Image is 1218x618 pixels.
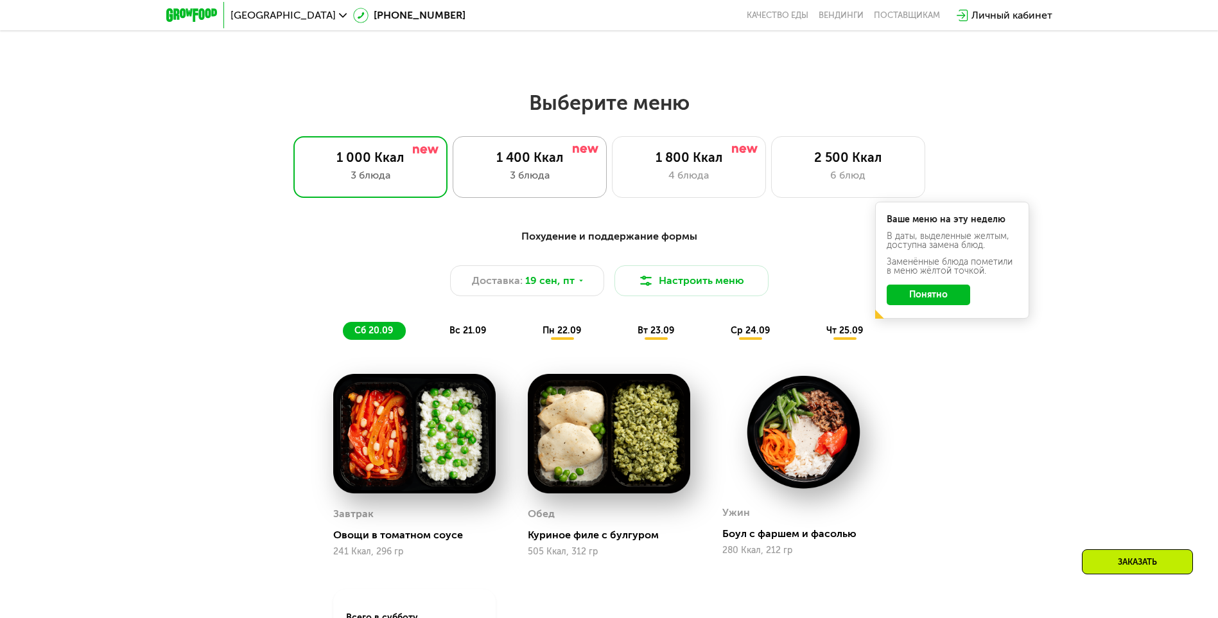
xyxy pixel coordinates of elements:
[638,325,674,336] span: вт 23.09
[353,8,465,23] a: [PHONE_NUMBER]
[625,150,753,165] div: 1 800 Ккал
[722,503,750,522] div: Ужин
[785,150,912,165] div: 2 500 Ккал
[874,10,940,21] div: поставщикам
[887,285,970,305] button: Понятно
[731,325,770,336] span: ср 24.09
[333,547,496,557] div: 241 Ккал, 296 гр
[466,168,593,183] div: 3 блюда
[333,529,506,542] div: Овощи в томатном соусе
[231,10,336,21] span: [GEOGRAPHIC_DATA]
[472,273,523,288] span: Доставка:
[887,215,1018,224] div: Ваше меню на эту неделю
[307,168,434,183] div: 3 блюда
[229,229,989,245] div: Похудение и поддержание формы
[41,90,1177,116] h2: Выберите меню
[887,258,1018,276] div: Заменённые блюда пометили в меню жёлтой точкой.
[785,168,912,183] div: 6 блюд
[722,527,895,540] div: Боул с фаршем и фасолью
[466,150,593,165] div: 1 400 Ккал
[614,265,769,296] button: Настроить меню
[826,325,863,336] span: чт 25.09
[722,545,885,556] div: 280 Ккал, 212 гр
[543,325,581,336] span: пн 22.09
[528,547,690,557] div: 505 Ккал, 312 гр
[528,504,555,524] div: Обед
[625,168,753,183] div: 4 блюда
[1082,549,1193,574] div: Заказать
[887,232,1018,250] div: В даты, выделенные желтым, доступна замена блюд.
[525,273,575,288] span: 19 сен, пт
[528,529,700,542] div: Куриное филе с булгуром
[449,325,486,336] span: вс 21.09
[354,325,393,336] span: сб 20.09
[971,8,1052,23] div: Личный кабинет
[819,10,864,21] a: Вендинги
[333,504,374,524] div: Завтрак
[307,150,434,165] div: 1 000 Ккал
[747,10,808,21] a: Качество еды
